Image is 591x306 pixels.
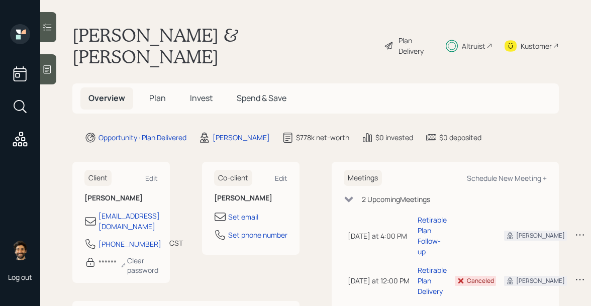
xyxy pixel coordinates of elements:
div: [PERSON_NAME] [516,276,565,285]
div: $0 deposited [439,132,481,143]
img: eric-schwartz-headshot.png [10,240,30,260]
h6: [PERSON_NAME] [214,194,287,202]
span: Spend & Save [237,92,286,104]
div: [DATE] at 12:00 PM [348,275,410,286]
div: Canceled [467,276,494,285]
div: [PHONE_NUMBER] [98,239,161,249]
div: $778k net-worth [296,132,349,143]
div: Retirable Plan Follow-up [418,215,447,257]
div: [DATE] at 4:00 PM [348,231,410,241]
div: [EMAIL_ADDRESS][DOMAIN_NAME] [98,211,160,232]
div: Edit [145,173,158,183]
h6: Co-client [214,170,252,186]
div: Kustomer [521,41,552,51]
div: 2 Upcoming Meeting s [362,194,430,205]
div: Clear password [121,256,161,275]
div: Set phone number [228,230,287,240]
div: CST [169,238,183,248]
h6: Client [84,170,112,186]
h1: [PERSON_NAME] & [PERSON_NAME] [72,24,376,67]
span: Invest [190,92,213,104]
div: Opportunity · Plan Delivered [98,132,186,143]
div: Altruist [462,41,485,51]
div: Retirable Plan Delivery [418,265,447,296]
div: Plan Delivery [399,35,433,56]
div: Log out [8,272,32,282]
div: Edit [275,173,287,183]
div: Schedule New Meeting + [467,173,547,183]
div: [PERSON_NAME] [516,231,565,240]
h6: Meetings [344,170,382,186]
div: $0 invested [375,132,413,143]
h6: [PERSON_NAME] [84,194,158,202]
div: Set email [228,212,258,222]
div: [PERSON_NAME] [213,132,270,143]
span: Overview [88,92,125,104]
span: Plan [149,92,166,104]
